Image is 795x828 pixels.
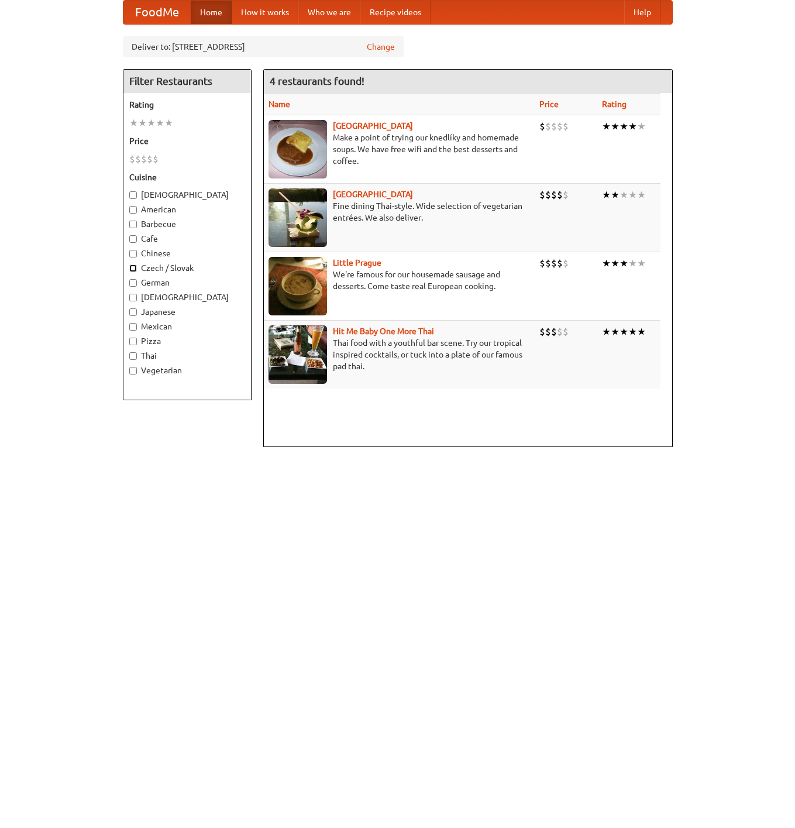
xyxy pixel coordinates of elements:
[129,308,137,316] input: Japanese
[269,132,531,167] p: Make a point of trying our knedlíky and homemade soups. We have free wifi and the best desserts a...
[123,1,191,24] a: FoodMe
[624,1,660,24] a: Help
[269,120,327,178] img: czechpoint.jpg
[602,99,627,109] a: Rating
[129,218,245,230] label: Barbecue
[333,258,381,267] a: Little Prague
[129,235,137,243] input: Cafe
[628,257,637,270] li: ★
[129,99,245,111] h5: Rating
[129,153,135,166] li: $
[557,257,563,270] li: $
[539,325,545,338] li: $
[129,365,245,376] label: Vegetarian
[539,188,545,201] li: $
[191,1,232,24] a: Home
[563,188,569,201] li: $
[637,325,646,338] li: ★
[539,99,559,109] a: Price
[123,36,404,57] div: Deliver to: [STREET_ADDRESS]
[232,1,298,24] a: How it works
[551,325,557,338] li: $
[129,250,137,257] input: Chinese
[269,269,531,292] p: We're famous for our housemade sausage and desserts. Come taste real European cooking.
[129,262,245,274] label: Czech / Slovak
[628,120,637,133] li: ★
[129,335,245,347] label: Pizza
[129,338,137,345] input: Pizza
[156,116,164,129] li: ★
[611,257,620,270] li: ★
[620,257,628,270] li: ★
[602,257,611,270] li: ★
[557,188,563,201] li: $
[269,337,531,372] p: Thai food with a youthful bar scene. Try our tropical inspired cocktails, or tuck into a plate of...
[620,325,628,338] li: ★
[333,327,434,336] a: Hit Me Baby One More Thai
[129,189,245,201] label: [DEMOGRAPHIC_DATA]
[129,367,137,375] input: Vegetarian
[129,233,245,245] label: Cafe
[129,294,137,301] input: [DEMOGRAPHIC_DATA]
[141,153,147,166] li: $
[637,120,646,133] li: ★
[545,188,551,201] li: $
[563,325,569,338] li: $
[551,257,557,270] li: $
[298,1,360,24] a: Who we are
[129,306,245,318] label: Japanese
[269,257,327,315] img: littleprague.jpg
[539,120,545,133] li: $
[557,120,563,133] li: $
[147,116,156,129] li: ★
[611,120,620,133] li: ★
[367,41,395,53] a: Change
[123,70,251,93] h4: Filter Restaurants
[129,248,245,259] label: Chinese
[628,188,637,201] li: ★
[611,325,620,338] li: ★
[611,188,620,201] li: ★
[545,325,551,338] li: $
[269,200,531,224] p: Fine dining Thai-style. Wide selection of vegetarian entrées. We also deliver.
[563,257,569,270] li: $
[129,171,245,183] h5: Cuisine
[602,325,611,338] li: ★
[545,257,551,270] li: $
[129,204,245,215] label: American
[620,188,628,201] li: ★
[333,190,413,199] a: [GEOGRAPHIC_DATA]
[637,188,646,201] li: ★
[602,120,611,133] li: ★
[135,153,141,166] li: $
[551,120,557,133] li: $
[129,264,137,272] input: Czech / Slovak
[620,120,628,133] li: ★
[129,323,137,331] input: Mexican
[602,188,611,201] li: ★
[637,257,646,270] li: ★
[129,206,137,214] input: American
[129,291,245,303] label: [DEMOGRAPHIC_DATA]
[333,121,413,130] a: [GEOGRAPHIC_DATA]
[270,75,364,87] ng-pluralize: 4 restaurants found!
[129,116,138,129] li: ★
[138,116,147,129] li: ★
[269,325,327,384] img: babythai.jpg
[164,116,173,129] li: ★
[153,153,159,166] li: $
[628,325,637,338] li: ★
[129,135,245,147] h5: Price
[545,120,551,133] li: $
[557,325,563,338] li: $
[129,279,137,287] input: German
[269,99,290,109] a: Name
[129,221,137,228] input: Barbecue
[269,188,327,247] img: satay.jpg
[147,153,153,166] li: $
[551,188,557,201] li: $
